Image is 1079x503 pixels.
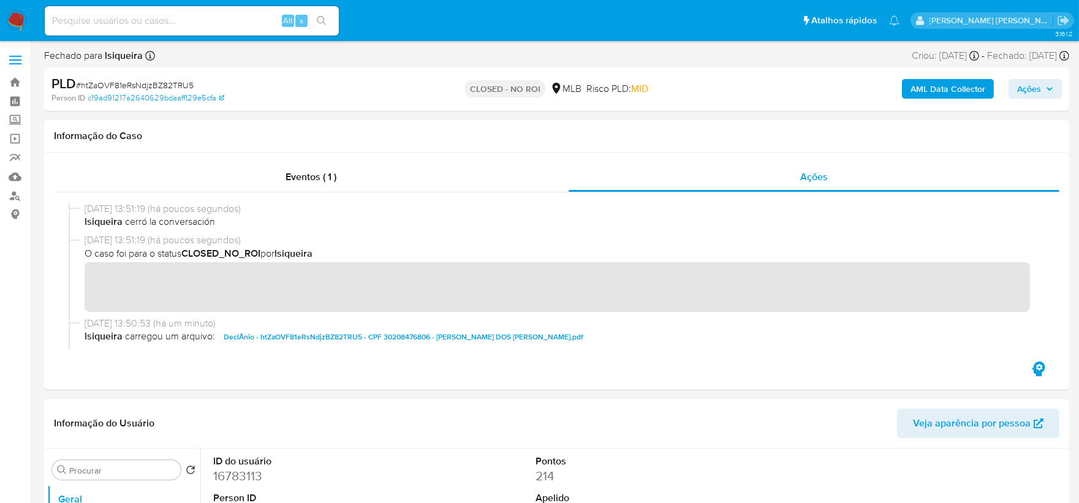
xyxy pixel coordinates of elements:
[102,48,143,62] b: lsiqueira
[286,170,336,184] span: Eventos ( 1 )
[929,15,1053,26] p: leticia.siqueira@mercadolivre.com
[57,465,67,475] button: Procurar
[69,465,176,476] input: Procurar
[811,14,877,27] span: Atalhos rápidos
[186,465,195,478] button: Retornar ao pedido padrão
[912,49,979,62] div: Criou: [DATE]
[913,409,1031,438] span: Veja aparência por pessoa
[54,130,1059,142] h1: Informação do Caso
[465,80,545,97] p: CLOSED - NO ROI
[631,81,648,96] span: MID
[1017,79,1041,99] span: Ações
[536,467,738,485] dd: 214
[902,79,994,99] button: AML Data Collector
[800,170,828,184] span: Ações
[283,15,293,26] span: Alt
[88,93,224,104] a: c19ad91217a2640629bdaaff129e5cfa
[586,82,648,96] span: Risco PLD:
[54,417,154,429] h1: Informação do Usuário
[213,467,416,485] dd: 16783113
[550,82,581,96] div: MLB
[911,79,985,99] b: AML Data Collector
[536,455,738,468] dt: Pontos
[76,79,194,91] span: # htZaOVF81eRsNdjzBZ82TRU5
[889,15,899,26] a: Notificações
[987,49,1069,62] div: Fechado: [DATE]
[44,49,143,62] span: Fechado para
[309,12,334,29] button: search-icon
[51,74,76,93] b: PLD
[1009,79,1062,99] button: Ações
[897,409,1059,438] button: Veja aparência por pessoa
[300,15,303,26] span: s
[213,455,416,468] dt: ID do usuário
[45,13,339,29] input: Pesquise usuários ou casos...
[51,93,85,104] b: Person ID
[982,49,985,62] span: -
[1057,14,1070,27] a: Sair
